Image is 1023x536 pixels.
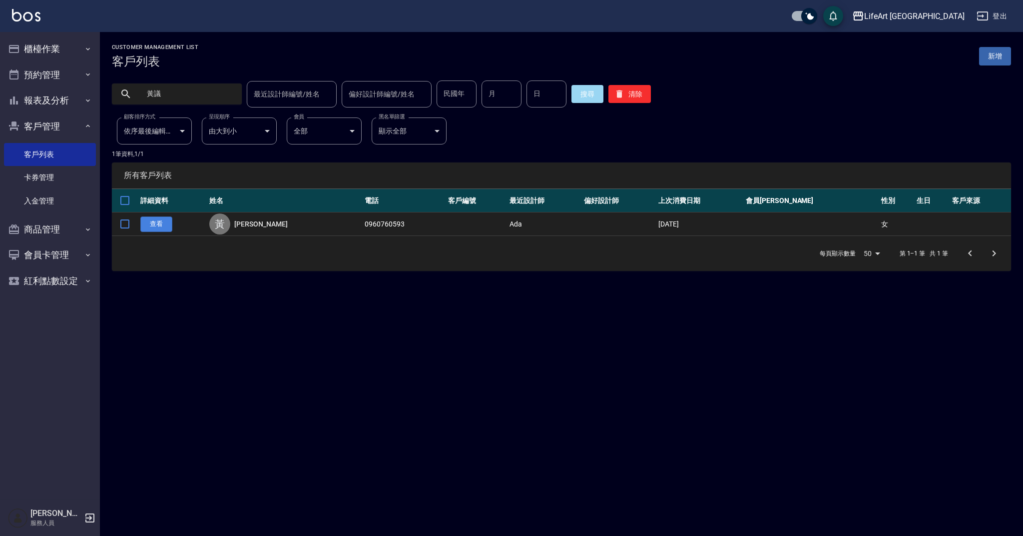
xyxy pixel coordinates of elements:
[446,189,507,212] th: 客戶編號
[140,80,234,107] input: 搜尋關鍵字
[4,87,96,113] button: 報表及分析
[209,113,230,120] label: 呈現順序
[950,189,1011,212] th: 客戶來源
[860,240,884,267] div: 50
[8,508,28,528] img: Person
[864,10,965,22] div: LifeArt [GEOGRAPHIC_DATA]
[138,189,207,212] th: 詳細資料
[656,189,743,212] th: 上次消費日期
[823,6,843,26] button: save
[507,212,581,236] td: Ada
[973,7,1011,25] button: 登出
[30,508,81,518] h5: [PERSON_NAME]
[4,113,96,139] button: 客戶管理
[362,212,446,236] td: 0960760593
[914,189,950,212] th: 生日
[507,189,581,212] th: 最近設計師
[4,242,96,268] button: 會員卡管理
[362,189,446,212] th: 電話
[4,189,96,212] a: 入金管理
[820,249,856,258] p: 每頁顯示數量
[294,113,304,120] label: 會員
[608,85,651,103] button: 清除
[112,149,1011,158] p: 1 筆資料, 1 / 1
[12,9,40,21] img: Logo
[4,143,96,166] a: 客戶列表
[879,212,914,236] td: 女
[900,249,948,258] p: 第 1–1 筆 共 1 筆
[4,216,96,242] button: 商品管理
[209,213,230,234] div: 黃
[379,113,405,120] label: 黑名單篩選
[124,170,999,180] span: 所有客戶列表
[4,268,96,294] button: 紅利點數設定
[879,189,914,212] th: 性別
[117,117,192,144] div: 依序最後編輯時間
[207,189,362,212] th: 姓名
[4,166,96,189] a: 卡券管理
[287,117,362,144] div: 全部
[112,54,198,68] h3: 客戶列表
[571,85,603,103] button: 搜尋
[743,189,879,212] th: 會員[PERSON_NAME]
[4,62,96,88] button: 預約管理
[124,113,155,120] label: 顧客排序方式
[581,189,656,212] th: 偏好設計師
[30,518,81,527] p: 服務人員
[234,219,287,229] a: [PERSON_NAME]
[140,216,172,232] a: 查看
[112,44,198,50] h2: Customer Management List
[656,212,743,236] td: [DATE]
[4,36,96,62] button: 櫃檯作業
[202,117,277,144] div: 由大到小
[979,47,1011,65] a: 新增
[848,6,969,26] button: LifeArt [GEOGRAPHIC_DATA]
[372,117,447,144] div: 顯示全部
